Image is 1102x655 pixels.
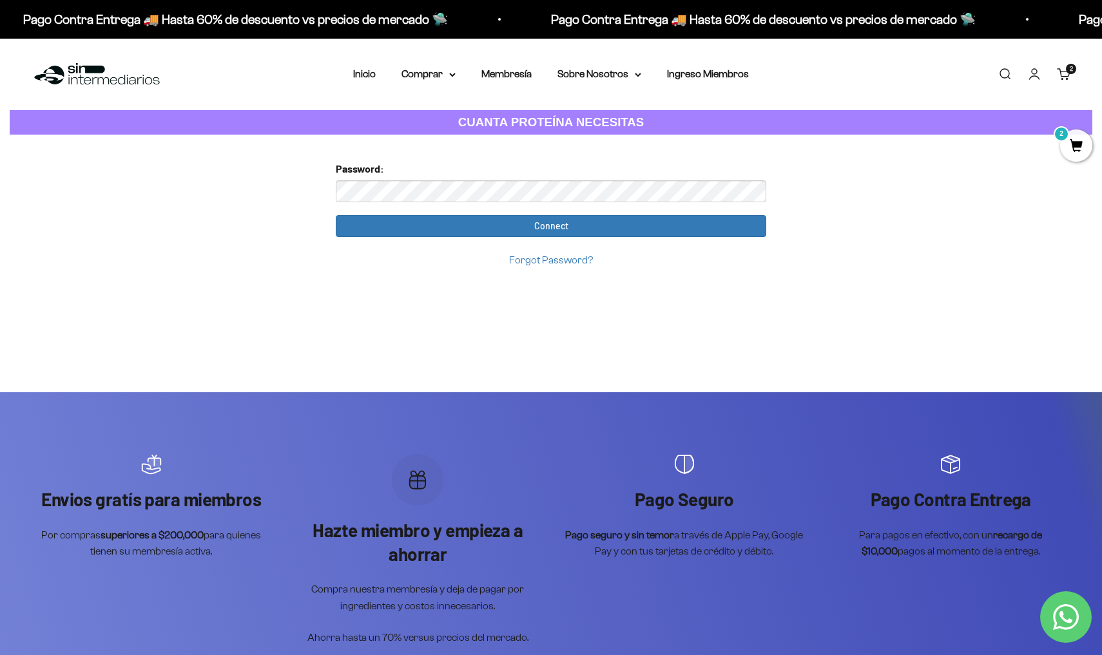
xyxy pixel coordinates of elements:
p: Envios gratís para miembros [31,488,272,511]
div: Artículo 3 de 4 [564,454,805,560]
div: Artículo 1 de 4 [31,454,272,560]
a: Inicio [353,68,376,79]
strong: Pago seguro y sin temor [565,529,674,540]
span: 2 [1070,66,1073,72]
p: Por compras para quienes tienen su membresía activa. [31,527,272,560]
p: a través de Apple Pay, Google Pay y con tus tarjetas de crédito y débito. [564,527,805,560]
p: Ahorra hasta un 70% versus precios del mercado. [298,629,539,646]
a: CUANTA PROTEÍNA NECESITAS [10,110,1092,135]
p: Pago Contra Entrega 🚚 Hasta 60% de descuento vs precios de mercado 🛸 [507,9,931,30]
p: Para pagos en efectivo, con un pagos al momento de la entrega. [831,527,1072,560]
div: Artículo 2 de 4 [298,454,539,646]
summary: Comprar [401,66,456,82]
p: Pago Seguro [564,488,805,511]
strong: superiores a $200,000 [101,529,204,540]
a: Forgot Password? [509,254,593,265]
input: Connect [336,215,766,237]
label: Password: [336,160,384,177]
div: Artículo 4 de 4 [831,454,1072,560]
mark: 2 [1054,126,1069,142]
p: Hazte miembro y empieza a ahorrar [298,518,539,565]
a: Ingreso Miembros [667,68,749,79]
summary: Sobre Nosotros [557,66,641,82]
p: Pago Contra Entrega [831,488,1072,511]
strong: CUANTA PROTEÍNA NECESITAS [458,115,644,129]
p: Compra nuestra membresía y deja de pagar por ingredientes y costos innecesarios. [298,581,539,614]
a: 2 [1060,140,1092,154]
a: Membresía [481,68,532,79]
